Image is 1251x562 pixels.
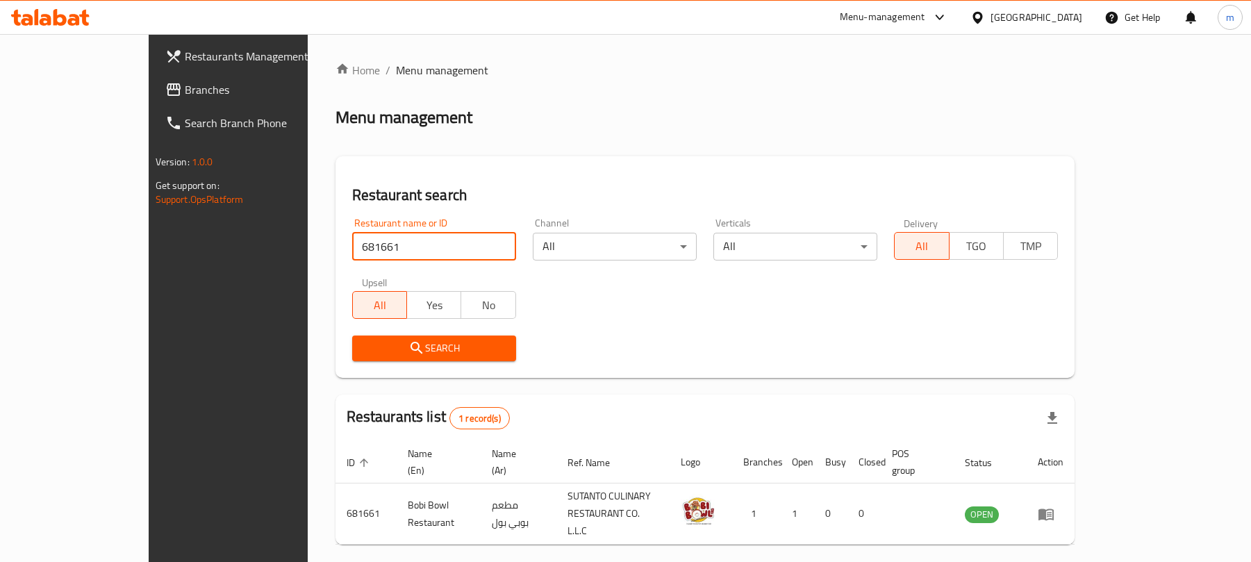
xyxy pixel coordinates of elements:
div: Menu-management [840,9,925,26]
td: 1 [732,484,781,545]
img: Bobi Bowl Restaurant [681,494,715,529]
label: Delivery [904,218,938,228]
a: Home [335,62,380,78]
button: TGO [949,232,1004,260]
span: Name (En) [408,445,465,479]
td: 0 [814,484,847,545]
h2: Menu management [335,106,472,129]
td: Bobi Bowl Restaurant [397,484,481,545]
button: Yes [406,291,461,319]
table: enhanced table [335,441,1075,545]
label: Upsell [362,277,388,287]
div: Total records count [449,407,510,429]
button: TMP [1003,232,1058,260]
span: Ref. Name [567,454,628,471]
span: All [358,295,401,315]
td: مطعم بوبي بول [481,484,556,545]
button: All [352,291,407,319]
span: Name (Ar) [492,445,540,479]
th: Branches [732,441,781,484]
div: [GEOGRAPHIC_DATA] [991,10,1082,25]
span: Search Branch Phone [185,115,347,131]
th: Busy [814,441,847,484]
td: 681661 [335,484,397,545]
th: Open [781,441,814,484]
li: / [386,62,390,78]
h2: Restaurant search [352,185,1059,206]
span: TGO [955,236,998,256]
div: All [533,233,697,261]
span: No [467,295,510,315]
th: Action [1027,441,1075,484]
span: Menu management [396,62,488,78]
span: Restaurants Management [185,48,347,65]
span: Branches [185,81,347,98]
a: Support.OpsPlatform [156,190,244,208]
span: Yes [413,295,456,315]
button: Search [352,336,516,361]
span: ID [347,454,373,471]
span: 1.0.0 [192,153,213,171]
a: Branches [154,73,358,106]
span: 1 record(s) [450,412,509,425]
a: Search Branch Phone [154,106,358,140]
div: Export file [1036,402,1069,435]
span: POS group [892,445,938,479]
span: OPEN [965,506,999,522]
div: All [713,233,877,261]
span: All [900,236,943,256]
th: Logo [670,441,732,484]
th: Closed [847,441,881,484]
span: TMP [1009,236,1052,256]
div: Menu [1038,506,1063,522]
a: Restaurants Management [154,40,358,73]
input: Search for restaurant name or ID.. [352,233,516,261]
button: No [461,291,515,319]
span: Version: [156,153,190,171]
span: Get support on: [156,176,219,195]
span: Search [363,340,505,357]
span: m [1226,10,1234,25]
h2: Restaurants list [347,406,510,429]
td: 1 [781,484,814,545]
td: SUTANTO CULINARY RESTAURANT CO. L.L.C [556,484,670,545]
span: Status [965,454,1010,471]
nav: breadcrumb [335,62,1075,78]
button: All [894,232,949,260]
td: 0 [847,484,881,545]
